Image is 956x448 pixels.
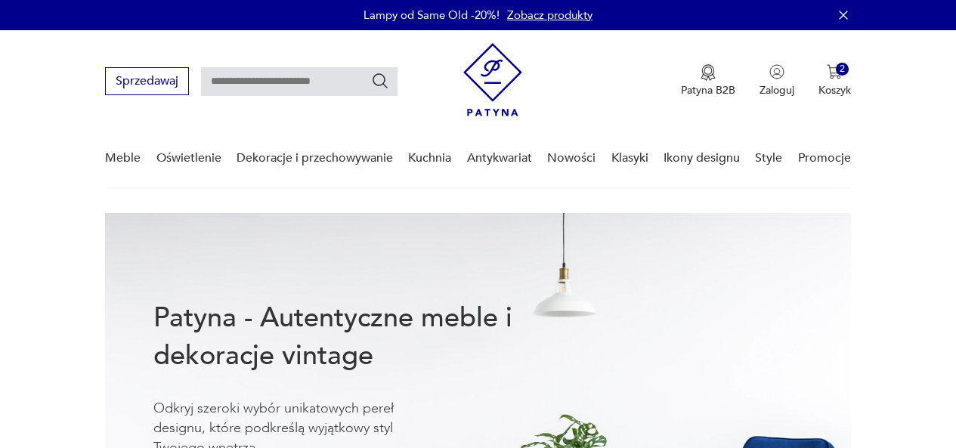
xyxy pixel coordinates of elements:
button: Sprzedawaj [105,67,189,95]
img: Ikona medalu [701,64,716,81]
button: Patyna B2B [681,64,735,97]
a: Ikona medaluPatyna B2B [681,64,735,97]
h1: Patyna - Autentyczne meble i dekoracje vintage [153,299,555,375]
img: Ikonka użytkownika [769,64,784,79]
a: Nowości [547,129,596,187]
img: Ikona koszyka [827,64,842,79]
a: Ikony designu [664,129,740,187]
div: 2 [836,63,849,76]
button: 2Koszyk [818,64,851,97]
p: Koszyk [818,83,851,97]
button: Zaloguj [760,64,794,97]
p: Zaloguj [760,83,794,97]
a: Kuchnia [408,129,451,187]
a: Promocje [798,129,851,187]
a: Zobacz produkty [507,8,592,23]
a: Style [755,129,782,187]
a: Sprzedawaj [105,77,189,88]
a: Oświetlenie [156,129,221,187]
a: Klasyki [611,129,648,187]
p: Patyna B2B [681,83,735,97]
a: Dekoracje i przechowywanie [237,129,393,187]
a: Antykwariat [467,129,532,187]
button: Szukaj [371,72,389,90]
p: Lampy od Same Old -20%! [364,8,500,23]
img: Patyna - sklep z meblami i dekoracjami vintage [463,43,522,116]
a: Meble [105,129,141,187]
